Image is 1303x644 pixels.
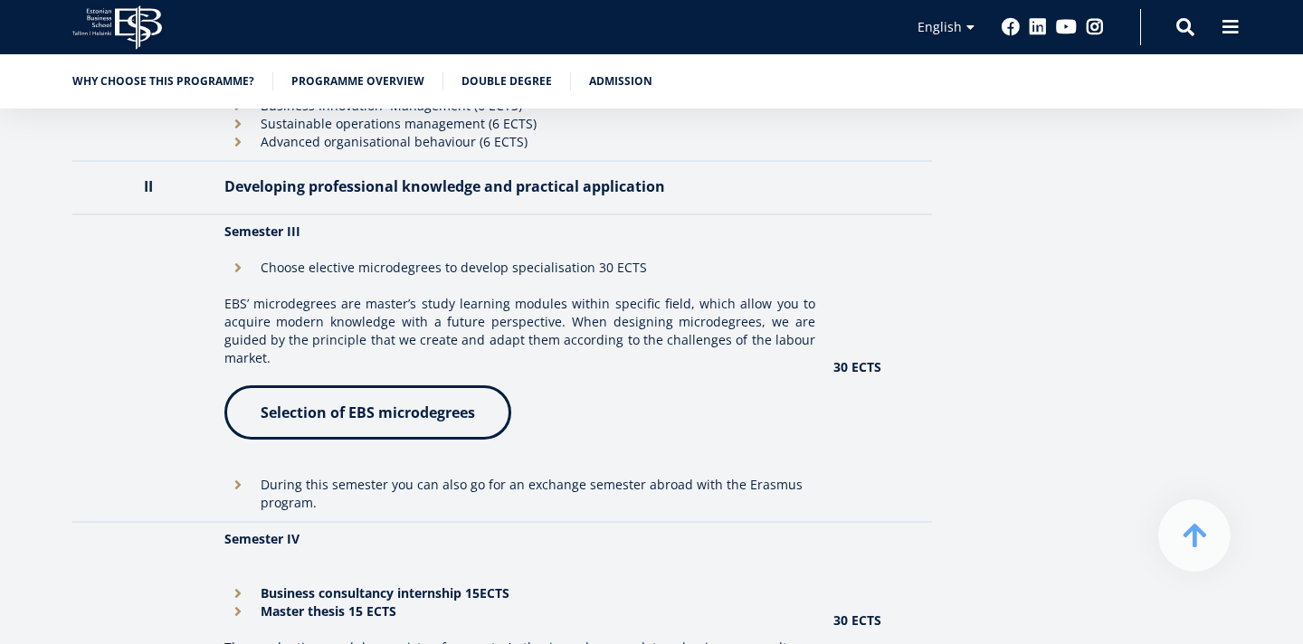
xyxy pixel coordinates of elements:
[261,584,509,601] strong: Business consultancy internship 15ECTS
[261,602,396,620] strong: Master thesis 15 ECTS
[224,295,815,367] p: EBS’ microdegrees are master’s study learning modules within specific field, which allow you to a...
[224,530,300,547] strong: Semester IV
[833,358,881,375] strong: 30 ECTS
[224,223,300,240] strong: Semester III
[224,476,815,512] li: During this semester you can also go for an exchange semester abroad with the Erasmus program.
[215,161,824,214] th: Developing professional knowledge and practical application
[5,252,16,264] input: MA in International Management
[21,251,200,268] span: MA in International Management
[461,72,552,90] a: Double Degree
[261,402,475,422] span: Selection of EBS microdegrees
[589,72,652,90] a: Admission
[1056,18,1077,36] a: Youtube
[224,133,815,151] li: Advanced organisational behaviour (6 ECTS)
[224,385,511,440] a: Selection of EBS microdegrees
[1002,18,1020,36] a: Facebook
[72,72,254,90] a: Why choose this programme?
[291,72,424,90] a: Programme overview
[1029,18,1047,36] a: Linkedin
[1086,18,1104,36] a: Instagram
[224,115,815,133] li: Sustainable operations management (6 ECTS)
[833,611,881,629] strong: 30 ECTS
[430,1,488,17] span: Last Name
[224,259,815,277] li: Choose elective microdegrees to develop specialisation 30 ECTS
[72,161,215,214] th: II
